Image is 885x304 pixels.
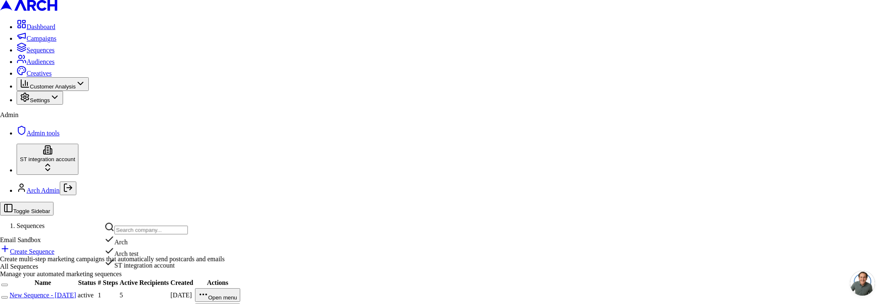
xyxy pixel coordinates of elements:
td: 5 [119,288,169,302]
span: Customer Analysis [30,83,76,90]
div: ST integration account [105,257,188,269]
span: Sequences [17,222,45,229]
th: Name [9,279,76,287]
span: Sequences [27,47,55,54]
span: Creatives [27,70,51,77]
button: Log out [60,181,76,195]
span: Settings [30,97,50,103]
div: Arch test [105,246,188,257]
span: Campaigns [27,35,56,42]
td: 1 [98,288,118,302]
th: Actions [195,279,241,287]
th: # Steps [98,279,118,287]
td: [DATE] [170,288,194,302]
span: Dashboard [27,23,55,30]
input: Search company... [115,226,188,234]
span: Open menu [208,294,237,301]
div: Arch [105,234,188,246]
span: Toggle Sidebar [13,208,50,214]
th: Active Recipients [119,279,169,287]
a: Open chat [850,271,875,296]
div: active [78,292,96,299]
div: Suggestions [105,234,188,269]
a: Arch Admin [27,187,60,194]
th: Created [170,279,194,287]
span: Admin tools [27,130,60,137]
a: New Sequence - [DATE] [10,292,76,299]
span: ST integration account [20,156,75,162]
th: Status [77,279,96,287]
span: Audiences [27,58,55,65]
